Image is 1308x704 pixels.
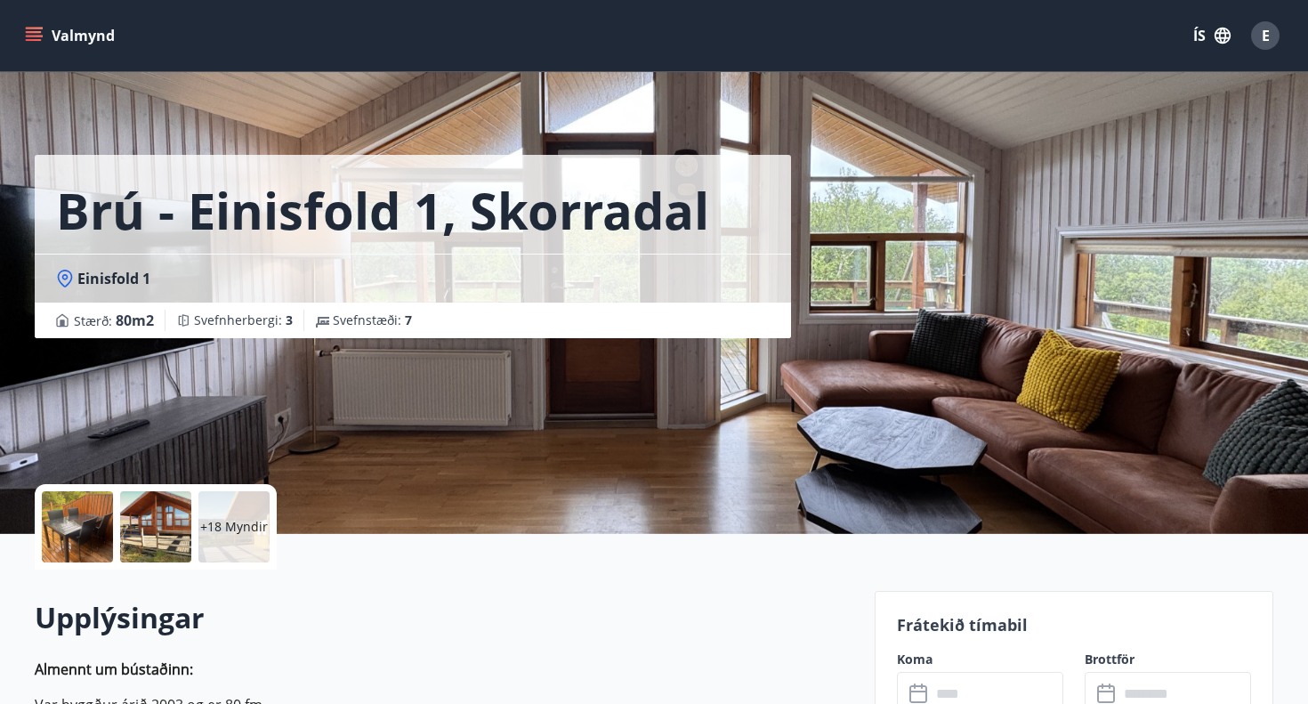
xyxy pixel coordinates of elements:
h1: Brú - Einisfold 1, Skorradal [56,176,709,244]
button: menu [21,20,122,52]
span: Svefnherbergi : [194,312,293,329]
label: Koma [897,651,1063,668]
button: ÍS [1183,20,1240,52]
p: Frátekið tímabil [897,613,1251,636]
span: Svefnstæði : [333,312,412,329]
h2: Upplýsingar [35,598,853,637]
button: E [1244,14,1287,57]
span: Einisfold 1 [77,269,150,288]
span: 3 [286,312,293,328]
span: Stærð : [74,310,154,331]
span: 7 [405,312,412,328]
strong: Almennt um bústaðinn: [35,659,193,679]
label: Brottför [1085,651,1251,668]
span: 80 m2 [116,311,154,330]
span: E [1262,26,1270,45]
p: +18 Myndir [200,518,268,536]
